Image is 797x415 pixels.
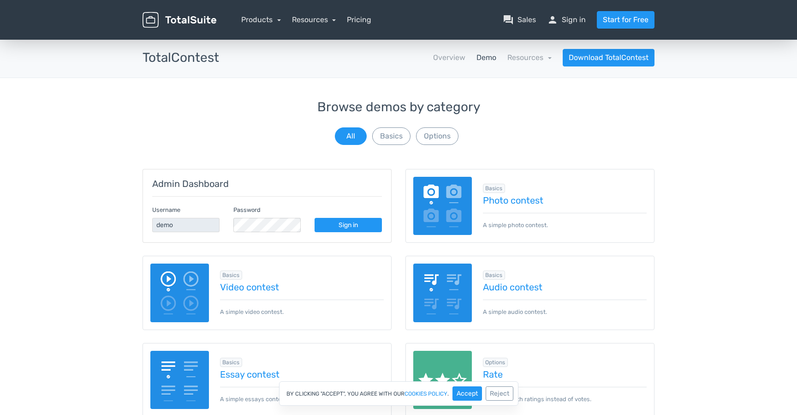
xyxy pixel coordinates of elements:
[292,15,336,24] a: Resources
[372,127,410,145] button: Basics
[413,177,472,235] img: image-poll.png.webp
[483,271,506,280] span: Browse all in Basics
[143,100,654,114] h3: Browse demos by category
[220,271,243,280] span: Browse all in Basics
[413,264,472,322] img: audio-poll.png.webp
[547,14,586,25] a: personSign in
[483,358,508,367] span: Browse all in Options
[220,369,384,379] a: Essay contest
[483,184,506,193] span: Browse all in Basics
[220,300,384,316] p: A simple video contest.
[143,51,219,65] h3: TotalContest
[483,282,647,292] a: Audio contest
[476,52,496,63] a: Demo
[483,213,647,229] p: A simple photo contest.
[233,205,261,214] label: Password
[335,127,367,145] button: All
[315,218,382,232] a: Sign in
[452,386,482,401] button: Accept
[416,127,458,145] button: Options
[503,14,514,25] span: question_answer
[220,282,384,292] a: Video contest
[220,358,243,367] span: Browse all in Basics
[597,11,654,29] a: Start for Free
[483,369,647,379] a: Rate
[486,386,513,401] button: Reject
[483,300,647,316] p: A simple audio contest.
[503,14,536,25] a: question_answerSales
[279,381,518,406] div: By clicking "Accept", you agree with our .
[152,205,180,214] label: Username
[413,351,472,409] img: rate.png.webp
[150,264,209,322] img: video-poll.png.webp
[241,15,281,24] a: Products
[150,351,209,409] img: essay-contest.png.webp
[547,14,558,25] span: person
[143,12,216,28] img: TotalSuite for WordPress
[507,53,552,62] a: Resources
[433,52,465,63] a: Overview
[404,391,447,397] a: cookies policy
[563,49,654,66] a: Download TotalContest
[347,14,371,25] a: Pricing
[483,195,647,205] a: Photo contest
[152,179,382,189] h5: Admin Dashboard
